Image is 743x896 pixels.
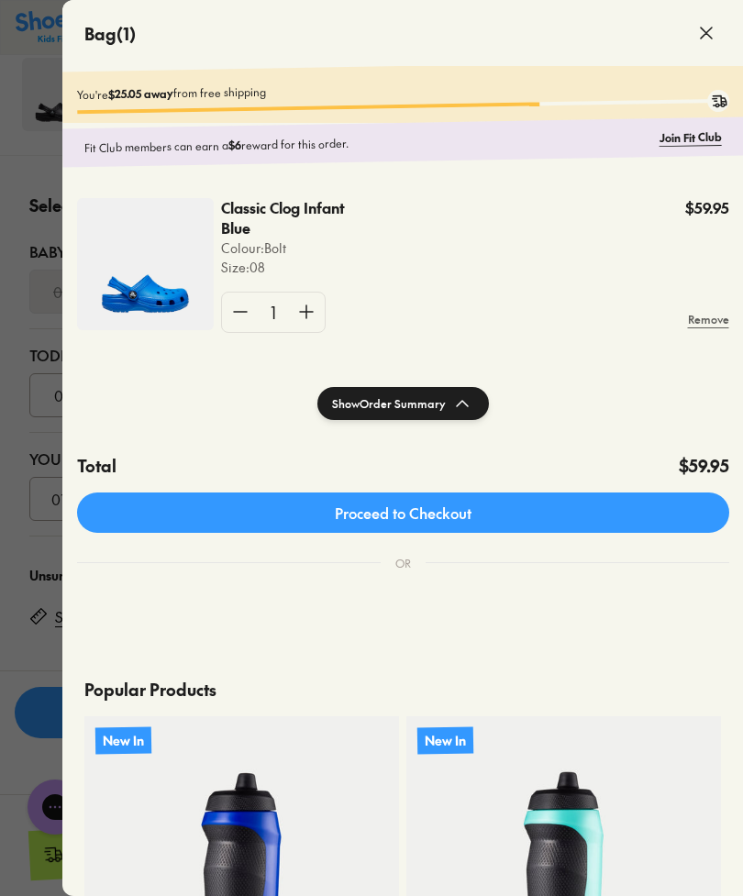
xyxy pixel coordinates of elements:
button: Open gorgias live chat [9,6,64,61]
div: 1 [259,293,288,332]
h4: $59.95 [678,453,728,478]
div: OR [380,540,425,586]
img: 4-548428.jpg [77,198,214,330]
p: Colour: Bolt [221,238,378,258]
p: Popular Products [84,662,722,716]
p: $59.95 [684,198,728,218]
a: Proceed to Checkout [77,492,729,533]
p: Fit Club members can earn a reward for this order. [83,129,651,156]
b: $25.05 away [107,85,172,101]
p: New In [417,726,473,754]
p: New In [94,726,150,754]
p: Size : 08 [221,258,378,277]
iframe: PayPal-paypal [77,608,729,658]
h4: Bag ( 1 ) [84,21,136,46]
h4: Total [77,453,116,478]
p: Classic Clog Infant Blue [221,198,347,238]
button: ShowOrder Summary [316,387,488,420]
p: You're from free shipping [76,75,728,103]
b: $6 [227,138,240,152]
a: Join Fit Club [659,128,721,146]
